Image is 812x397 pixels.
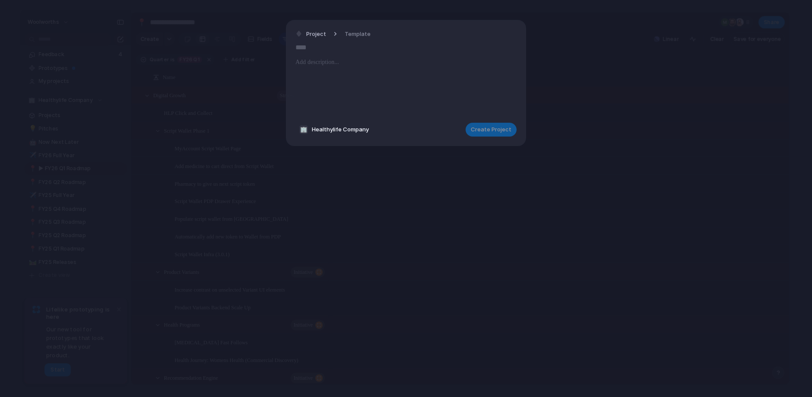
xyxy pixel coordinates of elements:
[299,125,308,134] div: 🏢
[306,30,326,38] span: Project
[345,30,371,38] span: Template
[293,28,329,41] button: Project
[312,125,369,134] span: Healthylife Company
[339,28,376,41] button: Template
